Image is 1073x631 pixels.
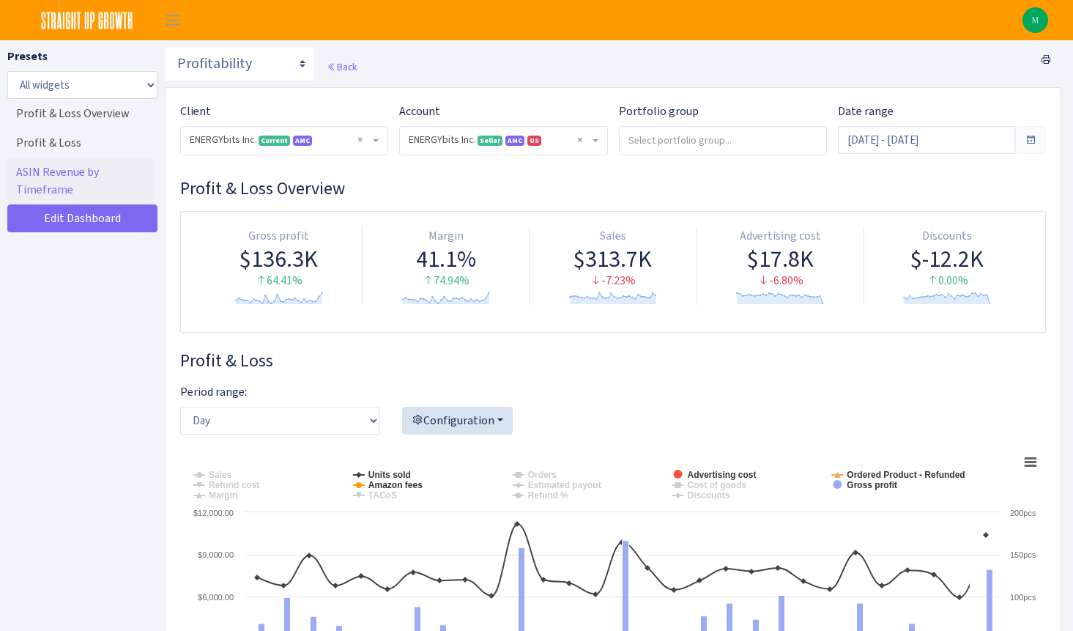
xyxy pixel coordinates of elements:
[7,48,48,65] label: Presets
[155,8,191,32] button: Toggle navigation
[193,509,234,517] text: $12,000.00
[847,470,965,480] tspan: Ordered Product - Refunded
[535,273,690,289] div: -7.23%
[528,490,569,501] tspan: Refund %
[402,407,513,435] button: Configuration
[870,228,1025,245] div: Discounts
[478,136,502,146] span: Seller
[1010,593,1036,602] text: 100pcs
[1022,7,1048,33] a: M
[259,136,290,146] span: Current
[293,136,312,146] span: AMC
[870,245,1025,273] div: $-12.2K
[357,133,363,147] span: Remove all items
[527,136,541,146] span: US
[687,490,729,501] tspan: Discounts
[209,470,232,480] tspan: Sales
[620,127,826,153] input: Select portfolio group...
[368,470,411,480] tspan: Units sold
[368,273,523,289] div: 74.94%
[535,245,690,273] div: $313.7K
[399,103,440,120] label: Account
[201,273,356,289] div: 64.41%
[201,228,356,245] div: Gross profit
[577,133,582,147] span: Remove all items
[198,550,234,559] text: $9,000.00
[1022,7,1048,33] img: Michael Sette
[209,490,237,501] tspan: Margin
[7,99,154,128] a: Profit & Loss Overview
[528,480,601,490] tspan: Estimated payout
[180,350,1046,372] h3: Widget #28
[847,480,897,490] tspan: Gross profit
[703,245,858,273] div: $17.8K
[1010,550,1036,559] text: 150pcs
[1010,509,1036,517] text: 200pcs
[368,245,523,273] div: 41.1%
[180,103,211,120] label: Client
[190,133,370,147] span: ENERGYbits Inc. <span class="badge badge-success">Current</span><span class="badge badge-primary"...
[327,60,357,73] a: Back
[535,228,690,245] div: Sales
[7,204,157,232] a: Edit Dashboard
[368,480,423,490] tspan: Amazon fees
[7,158,154,204] a: ASIN Revenue by Timeframe
[181,127,387,155] span: ENERGYbits Inc. <span class="badge badge-success">Current</span><span class="badge badge-primary"...
[180,178,1046,199] h3: Widget #30
[409,133,589,147] span: ENERGYbits Inc. <span class="badge badge-success">Seller</span><span class="badge badge-primary" ...
[619,103,699,120] label: Portfolio group
[870,273,1025,289] div: 0.00%
[368,490,397,501] tspan: TACoS
[528,470,557,480] tspan: Orders
[505,136,524,146] span: AMC
[838,103,894,120] label: Date range
[7,128,154,158] a: Profit & Loss
[703,228,858,245] div: Advertising cost
[687,470,756,480] tspan: Advertising cost
[687,480,746,490] tspan: Cost of goods
[400,127,606,155] span: ENERGYbits Inc. <span class="badge badge-success">Seller</span><span class="badge badge-primary" ...
[703,273,858,289] div: -6.80%
[209,480,259,490] tspan: Refund cost
[180,383,247,401] label: Period range:
[368,228,523,245] div: Margin
[201,245,356,273] div: $136.3K
[198,593,234,602] text: $6,000.00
